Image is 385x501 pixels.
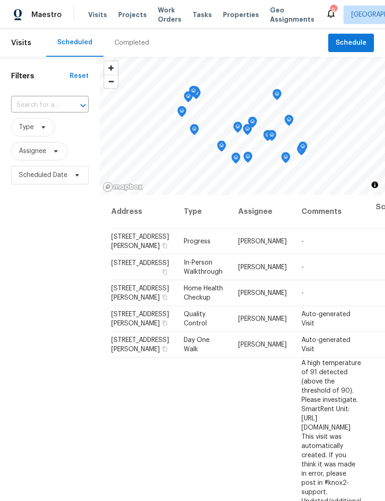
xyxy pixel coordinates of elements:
[369,179,380,190] button: Toggle attribution
[243,152,253,166] div: Map marker
[238,238,287,245] span: [PERSON_NAME]
[372,180,378,190] span: Toggle attribution
[270,6,314,24] span: Geo Assignments
[223,10,259,19] span: Properties
[111,311,169,327] span: [STREET_ADDRESS][PERSON_NAME]
[189,86,198,100] div: Map marker
[118,10,147,19] span: Projects
[111,337,169,353] span: [STREET_ADDRESS][PERSON_NAME]
[217,141,226,155] div: Map marker
[330,6,337,15] div: 9
[111,195,176,229] th: Address
[77,99,90,112] button: Open
[19,123,34,132] span: Type
[161,268,169,276] button: Copy Address
[161,293,169,301] button: Copy Address
[176,195,231,229] th: Type
[184,285,223,301] span: Home Health Checkup
[114,38,149,47] div: Completed
[184,311,207,327] span: Quality Control
[11,33,31,53] span: Visits
[301,264,304,271] span: -
[88,10,107,19] span: Visits
[238,264,287,271] span: [PERSON_NAME]
[104,61,118,75] button: Zoom in
[102,182,143,192] a: Mapbox homepage
[301,290,304,296] span: -
[111,285,169,301] span: [STREET_ADDRESS][PERSON_NAME]
[57,38,92,47] div: Scheduled
[11,98,63,112] input: Search for an address...
[161,345,169,353] button: Copy Address
[184,259,223,275] span: In-Person Walkthrough
[281,152,290,166] div: Map marker
[243,124,252,138] div: Map marker
[161,319,169,327] button: Copy Address
[231,153,241,167] div: Map marker
[184,337,210,353] span: Day One Walk
[297,144,306,159] div: Map marker
[248,117,257,131] div: Map marker
[158,6,181,24] span: Work Orders
[184,238,211,245] span: Progress
[111,234,169,249] span: [STREET_ADDRESS][PERSON_NAME]
[284,115,294,129] div: Map marker
[184,91,193,106] div: Map marker
[301,311,350,327] span: Auto-generated Visit
[190,124,199,138] div: Map marker
[233,122,242,136] div: Map marker
[301,337,350,353] span: Auto-generated Visit
[301,238,304,245] span: -
[192,12,212,18] span: Tasks
[11,71,70,81] h1: Filters
[238,290,287,296] span: [PERSON_NAME]
[238,316,287,322] span: [PERSON_NAME]
[263,130,272,144] div: Map marker
[111,260,169,266] span: [STREET_ADDRESS]
[177,106,186,120] div: Map marker
[31,10,62,19] span: Maestro
[294,195,368,229] th: Comments
[19,147,46,156] span: Assignee
[104,75,118,88] button: Zoom out
[272,89,282,103] div: Map marker
[238,342,287,348] span: [PERSON_NAME]
[298,141,307,156] div: Map marker
[231,195,294,229] th: Assignee
[19,171,67,180] span: Scheduled Date
[267,130,277,144] div: Map marker
[336,37,367,49] span: Schedule
[328,34,374,53] button: Schedule
[70,71,89,81] div: Reset
[161,242,169,250] button: Copy Address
